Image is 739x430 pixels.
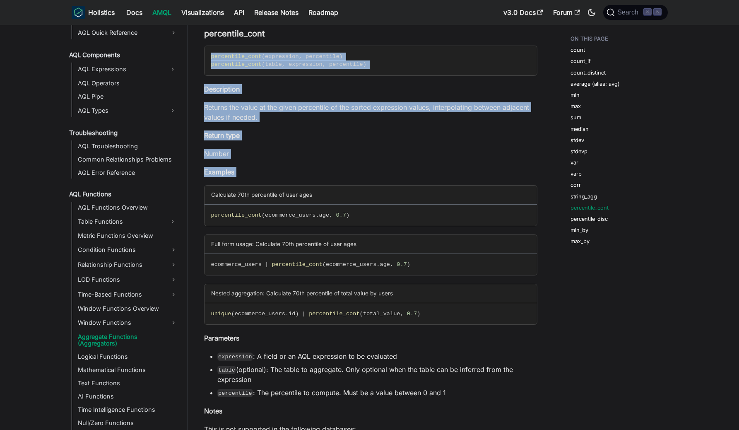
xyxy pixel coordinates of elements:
[211,261,262,268] span: ecommerce_users
[67,188,180,200] a: AQL Functions
[603,5,667,20] button: Search (Command+K)
[380,261,390,268] span: age
[363,61,366,68] span: )
[63,25,188,430] nav: Docs sidebar
[204,407,222,415] strong: Notes
[72,6,115,19] a: HolisticsHolistics
[217,351,537,361] li: : A field or an AQL expression to be evaluated
[217,365,537,384] li: (optional): The table to aggregate. Only optional when the table can be inferred from the expression
[329,61,363,68] span: percentile
[75,215,165,228] a: Table Functions
[211,61,262,68] span: percentile_cont
[299,53,302,60] span: ,
[319,212,329,218] span: age
[570,226,588,234] a: min_by
[570,204,609,212] a: percentile_cont
[329,212,332,218] span: ,
[75,364,180,376] a: Mathematical Functions
[217,388,537,398] li: : The percentile to compute. Must be a value between 0 and 1
[417,311,420,317] span: )
[265,212,315,218] span: ecommerce_users
[75,288,180,301] a: Time-Based Functions
[585,6,598,19] button: Switch between dark and light mode (currently dark mode)
[75,331,180,349] a: Aggregate Functions (Aggregators)
[67,127,180,139] a: Troubleshooting
[88,7,115,17] b: Holistics
[75,77,180,89] a: AQL Operators
[407,261,410,268] span: )
[75,404,180,416] a: Time Intelligence Functions
[407,311,417,317] span: 0.7
[75,91,180,102] a: AQL Pipe
[249,6,303,19] a: Release Notes
[570,91,580,99] a: min
[75,140,180,152] a: AQL Troubleshooting
[360,311,363,317] span: (
[211,53,262,60] span: percentile_cont
[570,136,584,144] a: stdev
[75,243,180,256] a: Condition Functions
[204,334,239,342] strong: Parameters
[176,6,229,19] a: Visualizations
[262,53,265,60] span: (
[265,53,299,60] span: expression
[548,6,585,19] a: Forum
[309,311,359,317] span: percentile_cont
[67,49,180,61] a: AQL Components
[205,186,537,204] div: Calculate 70th percentile of user ages
[204,85,240,93] strong: Description
[272,261,322,268] span: percentile_cont
[570,215,608,223] a: percentile_disc
[323,61,326,68] span: ,
[165,63,180,76] button: Expand sidebar category 'AQL Expressions'
[72,6,85,19] img: Holistics
[265,61,282,68] span: table
[211,311,231,317] span: unique
[323,261,326,268] span: (
[570,159,578,167] a: var
[121,6,147,19] a: Docs
[217,389,253,397] code: percentile
[231,311,234,317] span: (
[235,311,285,317] span: ecommerce_users
[570,170,582,178] a: varp
[326,261,376,268] span: ecommerce_users
[302,311,306,317] span: |
[204,29,537,39] h3: percentile_cont
[147,6,176,19] a: AMQL
[165,215,180,228] button: Expand sidebar category 'Table Functions'
[643,8,652,16] kbd: ⌘
[296,311,299,317] span: )
[265,261,268,268] span: |
[75,258,180,271] a: Relationship Functions
[165,104,180,117] button: Expand sidebar category 'AQL Types'
[397,261,407,268] span: 0.7
[204,168,234,176] strong: Examples
[570,193,597,201] a: string_agg
[570,69,606,77] a: count_distinct
[75,167,180,179] a: AQL Error Reference
[75,303,180,314] a: Window Functions Overview
[570,181,581,189] a: corr
[75,104,165,117] a: AQL Types
[204,102,537,122] p: Returns the value at the given percentile of the sorted expression values, interpolating between ...
[390,261,393,268] span: ,
[570,147,587,155] a: stdevp
[217,353,253,361] code: expression
[211,212,262,218] span: percentile_cont
[306,53,339,60] span: percentile
[75,63,165,76] a: AQL Expressions
[303,6,343,19] a: Roadmap
[570,80,620,88] a: average (alias: avg)
[315,212,319,218] span: .
[570,46,585,54] a: count
[217,366,236,374] code: table
[570,57,591,65] a: count_if
[615,9,643,16] span: Search
[570,102,581,110] a: max
[75,202,180,213] a: AQL Functions Overview
[346,212,349,218] span: )
[289,61,323,68] span: expression
[75,351,180,362] a: Logical Functions
[570,114,581,121] a: sum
